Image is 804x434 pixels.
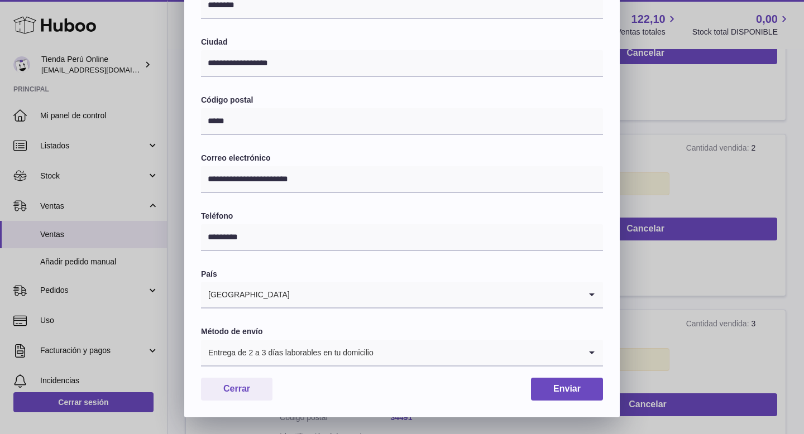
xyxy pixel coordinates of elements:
[201,95,603,105] label: Código postal
[201,282,603,308] div: Search for option
[201,282,290,307] span: [GEOGRAPHIC_DATA]
[201,340,374,365] span: Entrega de 2 a 3 días laborables en tu domicilio
[201,340,603,367] div: Search for option
[201,211,603,221] label: Teléfono
[201,378,272,401] button: Cerrar
[201,37,603,47] label: Ciudad
[201,153,603,163] label: Correo electrónico
[201,269,603,279] label: País
[374,340,581,365] input: Search for option
[290,282,581,307] input: Search for option
[201,326,603,337] label: Método de envío
[531,378,603,401] button: Enviar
